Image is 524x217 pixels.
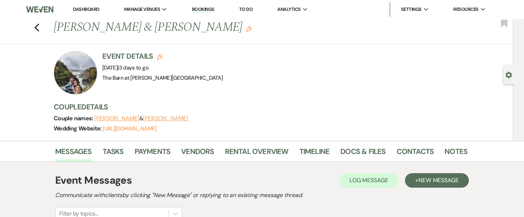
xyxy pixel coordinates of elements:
[299,146,330,162] a: Timeline
[225,146,288,162] a: Rental Overview
[94,115,188,122] span: &
[445,146,467,162] a: Notes
[26,2,53,17] img: Weven Logo
[239,6,253,12] a: To Do
[73,6,99,12] a: Dashboard
[103,146,124,162] a: Tasks
[505,71,512,78] button: Open lead details
[102,51,223,61] h3: Event Details
[277,6,300,13] span: Analytics
[103,125,156,132] a: [URL][DOMAIN_NAME]
[55,146,92,162] a: Messages
[246,25,252,32] button: Edit
[55,191,469,200] h2: Communicate with clients by clicking "New Message" or replying to an existing message thread.
[102,64,148,71] span: [DATE]
[143,116,188,121] button: [PERSON_NAME]
[192,6,214,13] a: Bookings
[54,19,379,36] h1: [PERSON_NAME] & [PERSON_NAME]
[54,125,103,132] span: Wedding Website:
[119,64,148,71] span: 3 days to go
[339,173,398,188] button: Log Message
[397,146,434,162] a: Contacts
[55,173,132,188] h1: Event Messages
[54,114,94,122] span: Couple names:
[54,102,460,112] h3: Couple Details
[401,6,422,13] span: Settings
[418,176,459,184] span: New Message
[124,6,160,13] span: Manage Venues
[340,146,385,162] a: Docs & Files
[102,74,223,82] span: The Barn at [PERSON_NAME][GEOGRAPHIC_DATA]
[349,176,388,184] span: Log Message
[181,146,214,162] a: Vendors
[118,64,148,71] span: |
[453,6,478,13] span: Resources
[94,116,139,121] button: [PERSON_NAME]
[135,146,171,162] a: Payments
[405,173,469,188] button: +New Message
